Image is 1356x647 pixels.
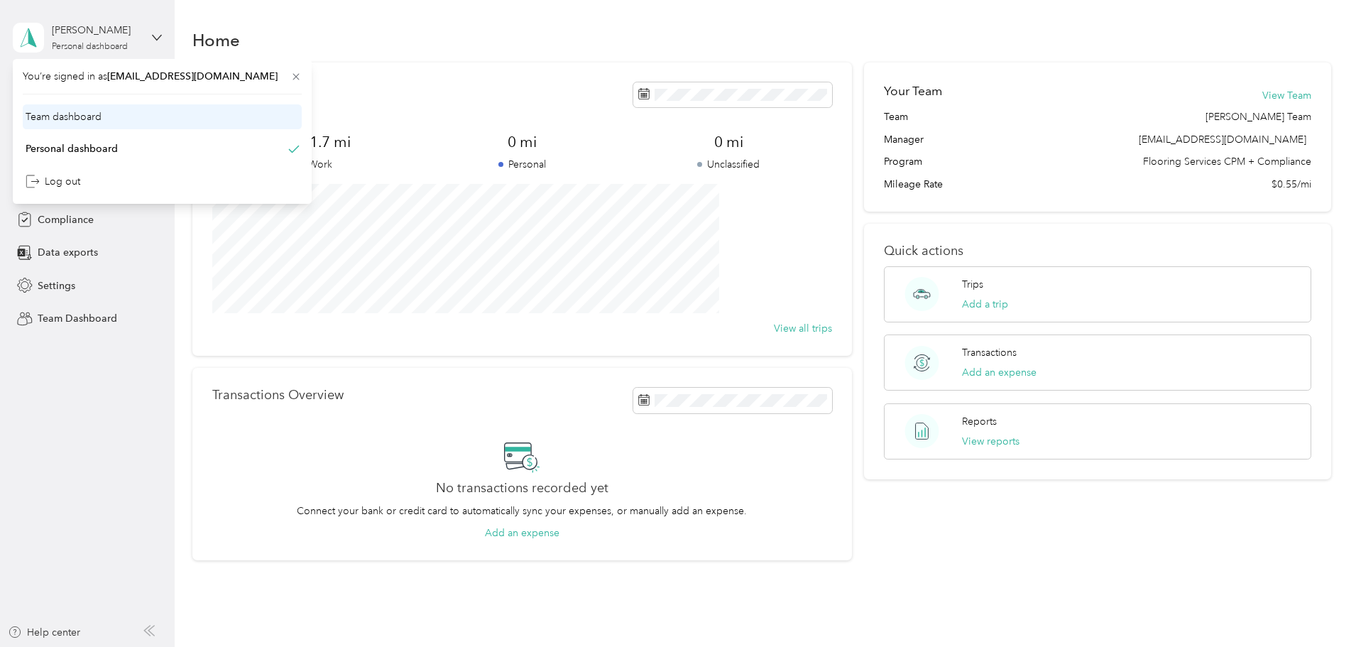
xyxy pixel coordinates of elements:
[436,481,608,496] h2: No transactions recorded yet
[962,277,983,292] p: Trips
[212,157,419,172] p: Work
[1272,177,1311,192] span: $0.55/mi
[26,141,118,156] div: Personal dashboard
[212,132,419,152] span: 1,791.7 mi
[884,82,942,100] h2: Your Team
[625,132,832,152] span: 0 mi
[1276,567,1356,647] iframe: Everlance-gr Chat Button Frame
[419,157,625,172] p: Personal
[962,434,1019,449] button: View reports
[884,154,922,169] span: Program
[962,345,1017,360] p: Transactions
[962,365,1037,380] button: Add an expense
[38,245,98,260] span: Data exports
[38,311,117,326] span: Team Dashboard
[419,132,625,152] span: 0 mi
[962,414,997,429] p: Reports
[192,33,240,48] h1: Home
[23,69,302,84] span: You’re signed in as
[884,244,1311,259] p: Quick actions
[26,109,102,124] div: Team dashboard
[1262,88,1311,103] button: View Team
[26,174,80,189] div: Log out
[1139,134,1306,146] span: [EMAIL_ADDRESS][DOMAIN_NAME]
[774,321,832,336] button: View all trips
[884,132,924,147] span: Manager
[52,23,141,38] div: [PERSON_NAME]
[8,625,80,640] button: Help center
[1143,154,1311,169] span: Flooring Services CPM + Compliance
[297,504,747,518] p: Connect your bank or credit card to automatically sync your expenses, or manually add an expense.
[1205,109,1311,124] span: [PERSON_NAME] Team
[52,43,128,51] div: Personal dashboard
[884,177,943,192] span: Mileage Rate
[38,278,75,293] span: Settings
[38,212,94,227] span: Compliance
[884,109,908,124] span: Team
[212,388,344,403] p: Transactions Overview
[962,297,1008,312] button: Add a trip
[485,526,559,540] button: Add an expense
[625,157,832,172] p: Unclassified
[107,70,278,82] span: [EMAIL_ADDRESS][DOMAIN_NAME]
